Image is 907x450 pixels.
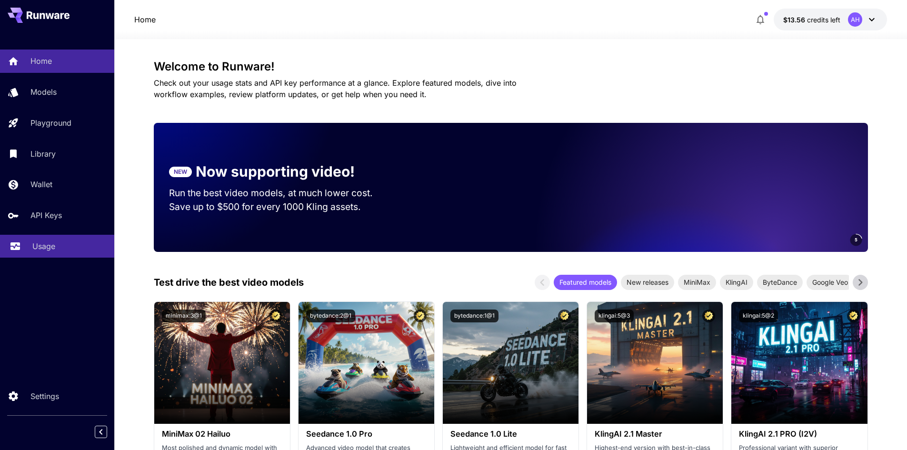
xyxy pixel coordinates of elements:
[807,275,854,290] div: Google Veo
[554,275,617,290] div: Featured models
[154,78,517,99] span: Check out your usage stats and API key performance at a glance. Explore featured models, dive int...
[595,310,634,322] button: klingai:5@3
[443,302,578,424] img: alt
[587,302,723,424] img: alt
[450,430,571,439] h3: Seedance 1.0 Lite
[306,310,355,322] button: bytedance:2@1
[95,426,107,438] button: Collapse sidebar
[678,277,716,287] span: MiniMax
[174,168,187,176] p: NEW
[196,161,355,182] p: Now supporting video!
[450,310,498,322] button: bytedance:1@1
[595,430,715,439] h3: KlingAI 2.1 Master
[678,275,716,290] div: MiniMax
[154,302,290,424] img: alt
[702,310,715,322] button: Certified Model – Vetted for best performance and includes a commercial license.
[169,200,391,214] p: Save up to $500 for every 1000 Kling assets.
[558,310,571,322] button: Certified Model – Vetted for best performance and includes a commercial license.
[30,86,57,98] p: Models
[269,310,282,322] button: Certified Model – Vetted for best performance and includes a commercial license.
[621,275,674,290] div: New releases
[414,310,427,322] button: Certified Model – Vetted for best performance and includes a commercial license.
[32,240,55,252] p: Usage
[154,60,868,73] h3: Welcome to Runware!
[102,423,114,440] div: Collapse sidebar
[30,210,62,221] p: API Keys
[847,310,860,322] button: Certified Model – Vetted for best performance and includes a commercial license.
[720,275,753,290] div: KlingAI
[30,117,71,129] p: Playground
[807,277,854,287] span: Google Veo
[855,236,857,243] span: 5
[848,12,862,27] div: AH
[554,277,617,287] span: Featured models
[162,430,282,439] h3: MiniMax 02 Hailuo
[783,15,840,25] div: $13.56354
[134,14,156,25] a: Home
[299,302,434,424] img: alt
[757,275,803,290] div: ByteDance
[621,277,674,287] span: New releases
[739,310,778,322] button: klingai:5@2
[783,16,807,24] span: $13.56
[306,430,427,439] h3: Seedance 1.0 Pro
[774,9,887,30] button: $13.56354AH
[169,186,391,200] p: Run the best video models, at much lower cost.
[807,16,840,24] span: credits left
[162,310,206,322] button: minimax:3@1
[731,302,867,424] img: alt
[739,430,859,439] h3: KlingAI 2.1 PRO (I2V)
[30,390,59,402] p: Settings
[720,277,753,287] span: KlingAI
[154,275,304,290] p: Test drive the best video models
[757,277,803,287] span: ByteDance
[30,148,56,160] p: Library
[30,179,52,190] p: Wallet
[30,55,52,67] p: Home
[134,14,156,25] nav: breadcrumb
